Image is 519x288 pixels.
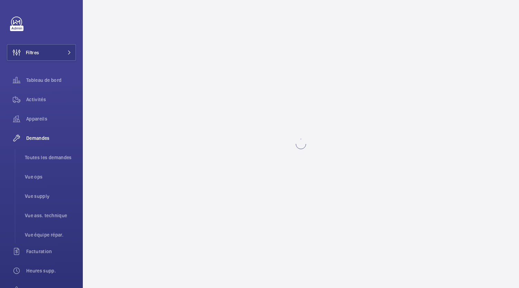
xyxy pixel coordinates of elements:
[25,154,76,161] span: Toutes les demandes
[26,267,76,274] span: Heures supp.
[26,115,76,122] span: Appareils
[25,173,76,180] span: Vue ops
[7,44,76,61] button: Filtres
[25,193,76,200] span: Vue supply
[26,248,76,255] span: Facturation
[25,231,76,238] span: Vue équipe répar.
[26,77,76,84] span: Tableau de bord
[26,135,76,142] span: Demandes
[26,49,39,56] span: Filtres
[25,212,76,219] span: Vue ass. technique
[26,96,76,103] span: Activités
